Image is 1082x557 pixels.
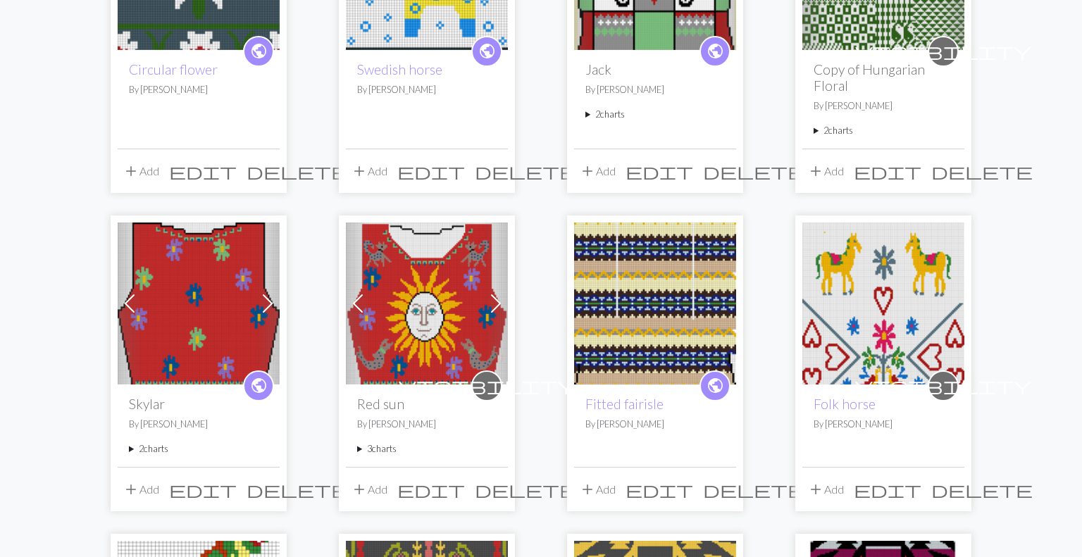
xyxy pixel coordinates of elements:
span: public [707,40,724,62]
span: public [478,40,496,62]
span: edit [854,161,921,181]
button: Add [346,158,392,184]
span: delete [247,161,348,181]
i: private [399,372,575,400]
span: add [579,161,596,181]
a: Fitted fairisle [585,396,664,412]
span: delete [931,161,1033,181]
span: visibility [855,40,1031,62]
span: edit [397,161,465,181]
span: add [351,161,368,181]
span: add [807,161,824,181]
button: Add [118,476,164,503]
span: delete [247,480,348,499]
p: By [PERSON_NAME] [585,418,725,431]
button: Delete [470,158,581,184]
p: By [PERSON_NAME] [814,418,953,431]
span: delete [475,161,576,181]
button: Add [118,158,164,184]
p: By [PERSON_NAME] [357,83,497,96]
button: Edit [164,476,242,503]
summary: 2charts [129,442,268,456]
i: Edit [169,481,237,498]
span: add [123,480,139,499]
i: private [855,372,1031,400]
button: Edit [849,476,926,503]
span: visibility [399,375,575,396]
a: Fitted fairisle [574,295,736,308]
button: Delete [470,476,581,503]
span: public [250,375,268,396]
button: Delete [242,158,353,184]
button: Edit [164,158,242,184]
i: Edit [169,163,237,180]
i: Edit [854,163,921,180]
a: Red sun [346,295,508,308]
a: public [699,370,730,401]
span: delete [475,480,576,499]
span: add [123,161,139,181]
span: add [579,480,596,499]
a: public [699,36,730,67]
h2: Skylar [129,396,268,412]
button: Edit [849,158,926,184]
span: add [807,480,824,499]
a: Copy of Folk horse [802,295,964,308]
span: add [351,480,368,499]
span: delete [703,161,804,181]
span: edit [626,161,693,181]
button: Edit [621,476,698,503]
h2: Jack [585,61,725,77]
i: public [707,37,724,65]
i: public [707,372,724,400]
button: Add [802,476,849,503]
h2: Red sun [357,396,497,412]
i: Edit [626,163,693,180]
img: Copy of Folk horse [802,223,964,384]
img: Fitted fairisle [574,223,736,384]
img: Copy of Back of Red sun [118,223,280,384]
img: Red sun [346,223,508,384]
button: Edit [621,158,698,184]
a: public [243,370,274,401]
button: Add [574,158,621,184]
summary: 2charts [814,124,953,137]
span: edit [169,480,237,499]
summary: 2charts [585,108,725,121]
button: Delete [926,158,1038,184]
button: Add [346,476,392,503]
p: By [PERSON_NAME] [585,83,725,96]
span: visibility [855,375,1031,396]
span: edit [626,480,693,499]
p: By [PERSON_NAME] [814,99,953,113]
i: public [250,372,268,400]
p: By [PERSON_NAME] [357,418,497,431]
h2: Copy of Hungarian Floral [814,61,953,94]
a: Circular flower [129,61,218,77]
i: public [250,37,268,65]
i: Edit [626,481,693,498]
i: Edit [397,481,465,498]
span: edit [169,161,237,181]
p: By [PERSON_NAME] [129,83,268,96]
button: Delete [242,476,353,503]
span: edit [397,480,465,499]
i: public [478,37,496,65]
summary: 3charts [357,442,497,456]
span: public [250,40,268,62]
a: public [243,36,274,67]
a: Folk horse [814,396,876,412]
button: Add [802,158,849,184]
button: Delete [698,158,809,184]
button: Edit [392,158,470,184]
button: Delete [698,476,809,503]
a: Copy of Back of Red sun [118,295,280,308]
a: Swedish horse [357,61,442,77]
a: public [471,36,502,67]
button: Add [574,476,621,503]
span: delete [931,480,1033,499]
button: Edit [392,476,470,503]
p: By [PERSON_NAME] [129,418,268,431]
button: Delete [926,476,1038,503]
span: delete [703,480,804,499]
